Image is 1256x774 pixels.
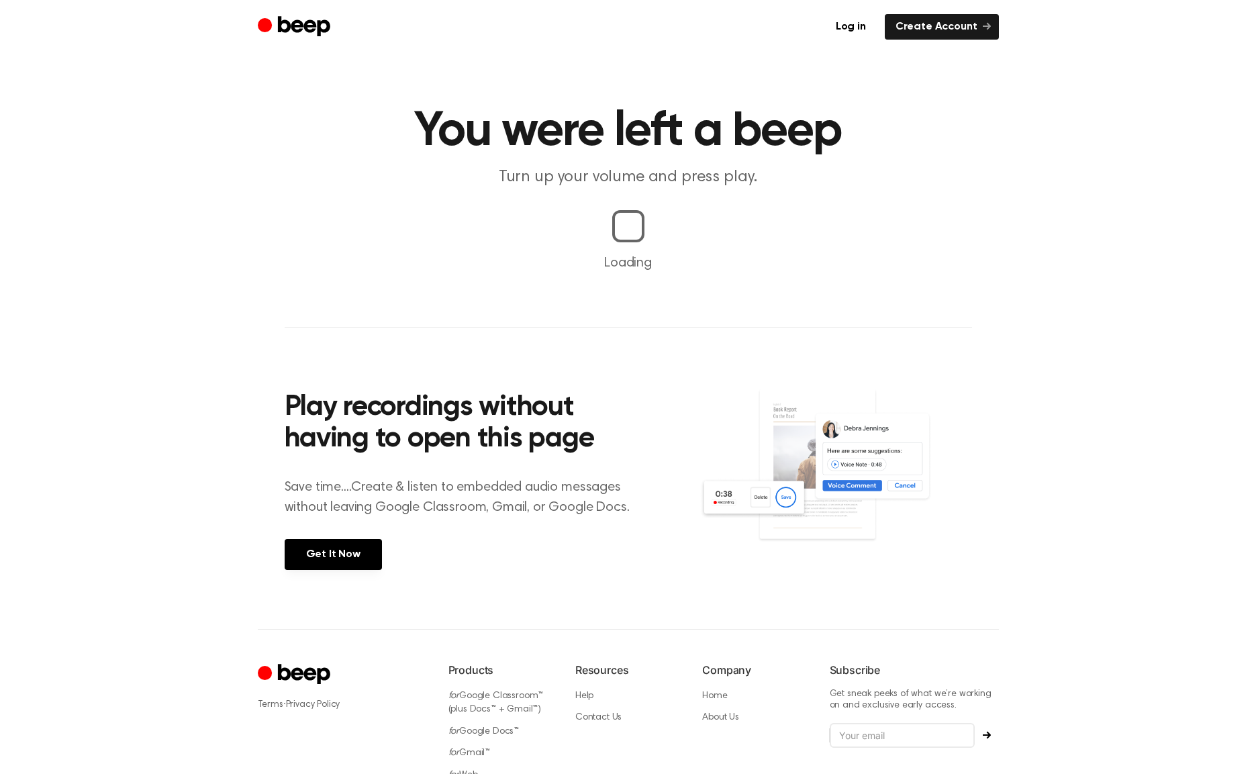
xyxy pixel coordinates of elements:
[702,713,739,722] a: About Us
[825,14,877,40] a: Log in
[975,731,999,739] button: Subscribe
[448,727,520,736] a: forGoogle Docs™
[830,662,999,678] h6: Subscribe
[258,697,427,712] div: ·
[448,662,554,678] h6: Products
[448,691,544,715] a: forGoogle Classroom™ (plus Docs™ + Gmail™)
[575,662,681,678] h6: Resources
[448,727,460,736] i: for
[258,700,283,710] a: Terms
[285,107,972,156] h1: You were left a beep
[448,748,460,758] i: for
[258,14,334,40] a: Beep
[830,689,999,712] p: Get sneak peeks of what we’re working on and exclusive early access.
[885,14,999,40] a: Create Account
[575,713,622,722] a: Contact Us
[448,748,491,758] a: forGmail™
[371,166,886,189] p: Turn up your volume and press play.
[702,662,808,678] h6: Company
[699,388,971,569] img: Voice Comments on Docs and Recording Widget
[830,723,975,748] input: Your email
[702,691,727,701] a: Home
[285,392,646,456] h2: Play recordings without having to open this page
[285,539,382,570] a: Get It Now
[285,477,646,518] p: Save time....Create & listen to embedded audio messages without leaving Google Classroom, Gmail, ...
[258,662,334,688] a: Cruip
[286,700,340,710] a: Privacy Policy
[575,691,593,701] a: Help
[448,691,460,701] i: for
[16,253,1240,273] p: Loading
